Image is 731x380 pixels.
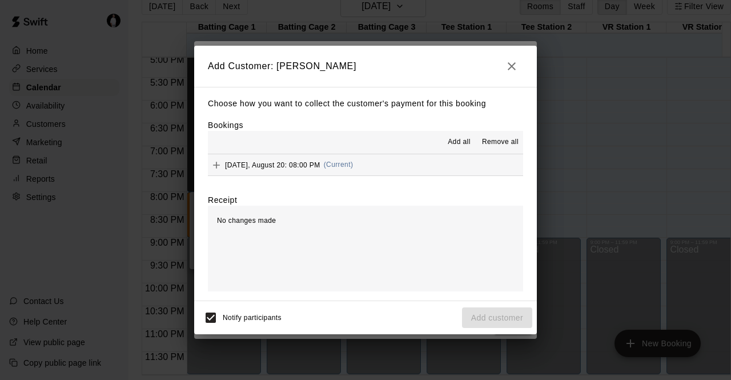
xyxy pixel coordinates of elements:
[208,194,237,206] label: Receipt
[208,97,523,111] p: Choose how you want to collect the customer's payment for this booking
[441,133,477,151] button: Add all
[208,154,523,175] button: Add[DATE], August 20: 08:00 PM(Current)
[208,121,243,130] label: Bookings
[208,160,225,169] span: Add
[448,137,471,148] span: Add all
[477,133,523,151] button: Remove all
[225,161,320,169] span: [DATE], August 20: 08:00 PM
[482,137,519,148] span: Remove all
[324,161,354,169] span: (Current)
[194,46,537,87] h2: Add Customer: [PERSON_NAME]
[223,314,282,322] span: Notify participants
[217,217,276,225] span: No changes made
